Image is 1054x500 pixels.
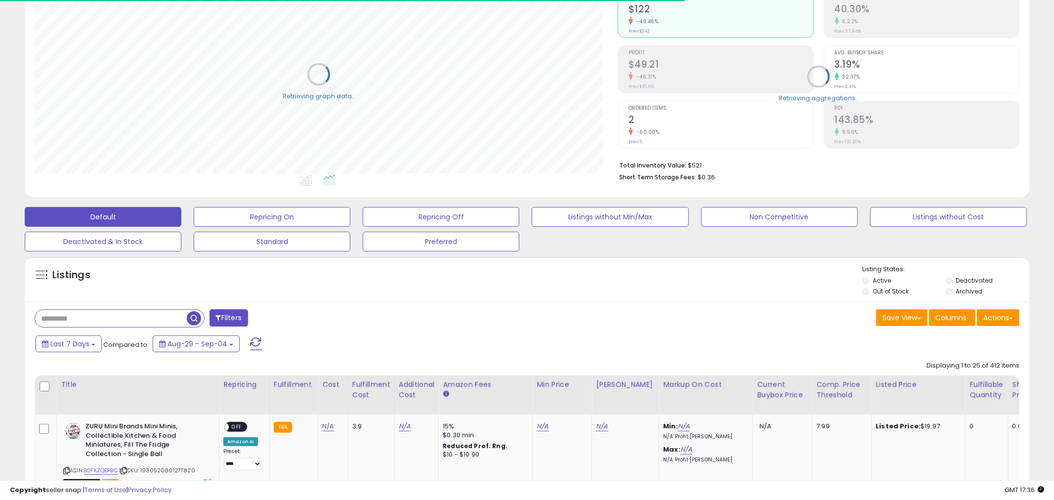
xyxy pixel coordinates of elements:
div: Amazon AI [223,437,258,446]
a: Terms of Use [84,485,126,495]
div: Retrieving graph data.. [283,91,355,100]
b: Max: [663,445,680,454]
div: Fulfillable Quantity [970,379,1004,400]
b: Listed Price: [876,421,921,431]
a: N/A [399,421,411,431]
b: ZURU Mini Brands Mini Minis, Collectible Kitchen & Food Miniatures, Fill The Fridge Collection - ... [85,422,206,461]
img: 51WY+CqWaSL._SL40_.jpg [63,422,83,439]
h5: Listings [52,268,90,282]
div: 3.9 [352,422,387,431]
button: Preferred [363,232,519,251]
label: Active [873,276,891,285]
button: Actions [977,309,1019,326]
span: All listings that are currently out of stock and unavailable for purchase on Amazon [63,479,100,488]
div: Preset: [223,448,262,470]
div: 7.99 [816,422,864,431]
button: Standard [194,232,350,251]
a: N/A [678,421,690,431]
span: Compared to: [103,340,149,349]
a: N/A [680,445,692,455]
button: Repricing On [194,207,350,227]
div: 15% [443,422,525,431]
div: Additional Cost [399,379,435,400]
p: Listing States: [862,265,1029,274]
div: Repricing [223,379,265,390]
a: Privacy Policy [128,485,171,495]
button: Listings without Cost [870,207,1027,227]
a: N/A [322,421,334,431]
div: Retrieving aggregations.. [779,93,858,102]
div: Amazon Fees [443,379,528,390]
a: B0FKZQBPBC [84,466,118,475]
a: N/A [537,421,548,431]
div: $10 - $10.90 [443,451,525,459]
span: N/A [759,421,771,431]
button: Aug-29 - Sep-04 [153,335,240,352]
b: Reduced Prof. Rng. [443,442,507,450]
button: Default [25,207,181,227]
div: Ship Price [1012,379,1032,400]
div: Displaying 1 to 25 of 412 items [927,361,1019,371]
div: Listed Price [876,379,961,390]
button: Listings without Min/Max [532,207,688,227]
span: FBA [102,479,119,488]
span: | SKU: 193052080127T820 [119,466,195,474]
strong: Copyright [10,485,46,495]
span: Aug-29 - Sep-04 [168,339,227,349]
div: Comp. Price Threshold [816,379,867,400]
p: N/A Profit [PERSON_NAME] [663,433,745,440]
div: Markup on Cost [663,379,749,390]
div: Min Price [537,379,588,390]
small: Amazon Fees. [443,390,449,399]
div: seller snap | | [10,486,171,495]
span: Last 7 Days [50,339,89,349]
button: Repricing Off [363,207,519,227]
button: Save View [876,309,928,326]
div: $0.30 min [443,431,525,440]
span: 2025-09-12 17:36 GMT [1005,485,1044,495]
div: 0 [970,422,1000,431]
button: Filters [210,309,248,327]
th: The percentage added to the cost of goods (COGS) that forms the calculator for Min & Max prices. [659,375,753,415]
button: Non Competitive [701,207,858,227]
button: Columns [929,309,975,326]
label: Archived [956,287,983,295]
div: $19.97 [876,422,958,431]
b: Min: [663,421,678,431]
label: Out of Stock [873,287,909,295]
button: Deactivated & In Stock [25,232,181,251]
div: Title [61,379,215,390]
div: Current Buybox Price [757,379,808,400]
div: Cost [322,379,344,390]
button: Last 7 Days [36,335,102,352]
label: Deactivated [956,276,993,285]
a: N/A [596,421,608,431]
div: Fulfillment Cost [352,379,390,400]
div: Fulfillment [274,379,314,390]
span: OFF [229,423,245,431]
p: N/A Profit [PERSON_NAME] [663,457,745,463]
small: FBA [274,422,292,433]
span: Columns [935,313,967,323]
div: [PERSON_NAME] [596,379,655,390]
div: 0.00 [1012,422,1029,431]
